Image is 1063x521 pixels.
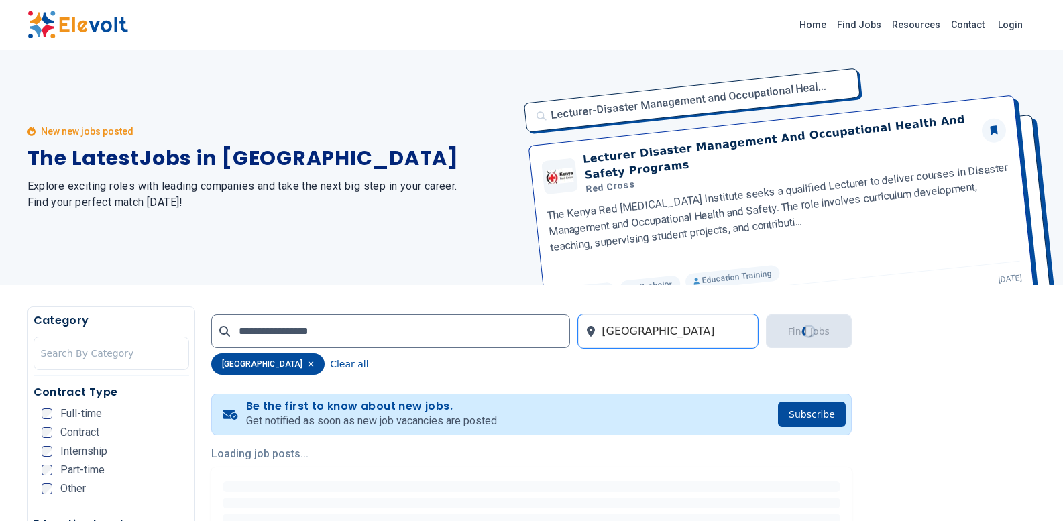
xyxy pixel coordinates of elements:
[60,427,99,438] span: Contract
[42,483,52,494] input: Other
[41,125,133,138] p: New new jobs posted
[60,483,86,494] span: Other
[42,408,52,419] input: Full-time
[60,446,107,457] span: Internship
[211,353,325,375] div: [GEOGRAPHIC_DATA]
[34,312,190,329] h5: Category
[246,413,499,429] p: Get notified as soon as new job vacancies are posted.
[27,11,128,39] img: Elevolt
[42,427,52,438] input: Contract
[246,400,499,413] h4: Be the first to know about new jobs.
[330,353,368,375] button: Clear all
[211,446,852,462] p: Loading job posts...
[60,408,102,419] span: Full-time
[42,446,52,457] input: Internship
[887,14,946,36] a: Resources
[27,178,516,211] h2: Explore exciting roles with leading companies and take the next big step in your career. Find you...
[801,324,816,339] div: Loading...
[27,146,516,170] h1: The Latest Jobs in [GEOGRAPHIC_DATA]
[996,457,1063,521] iframe: Chat Widget
[946,14,990,36] a: Contact
[42,465,52,475] input: Part-time
[832,14,887,36] a: Find Jobs
[990,11,1031,38] a: Login
[794,14,832,36] a: Home
[778,402,846,427] button: Subscribe
[60,465,105,475] span: Part-time
[34,384,190,400] h5: Contract Type
[766,314,852,348] button: Find JobsLoading...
